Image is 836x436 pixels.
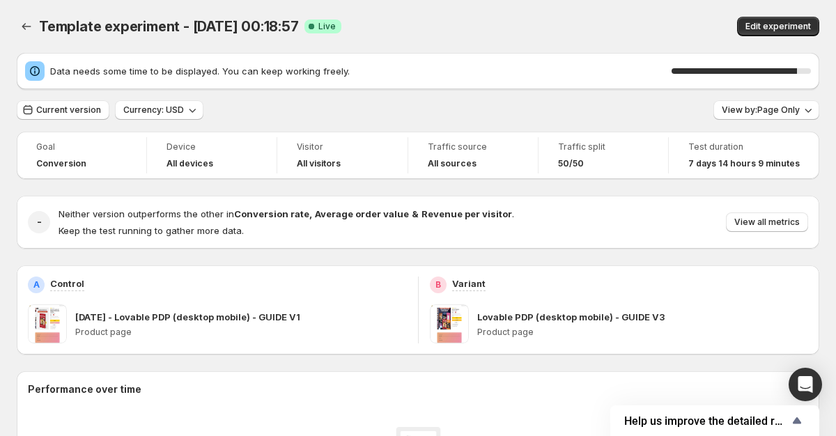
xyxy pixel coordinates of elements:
[309,208,312,219] strong: ,
[234,208,309,219] strong: Conversion rate
[297,158,341,169] h4: All visitors
[428,158,477,169] h4: All sources
[477,310,665,324] p: Lovable PDP (desktop mobile) - GUIDE V3
[477,327,809,338] p: Product page
[75,327,407,338] p: Product page
[167,158,213,169] h4: All devices
[59,225,244,236] span: Keep the test running to gather more data.
[722,104,800,116] span: View by: Page Only
[789,368,822,401] div: Open Intercom Messenger
[624,412,805,429] button: Show survey - Help us improve the detailed report for A/B campaigns
[297,141,387,153] span: Visitor
[297,140,387,171] a: VisitorAll visitors
[59,208,514,219] span: Neither version outperforms the other in .
[167,140,257,171] a: DeviceAll devices
[315,208,409,219] strong: Average order value
[33,279,40,290] h2: A
[115,100,203,120] button: Currency: USD
[75,310,300,324] p: [DATE] - Lovable PDP (desktop mobile) - GUIDE V1
[39,18,299,35] span: Template experiment - [DATE] 00:18:57
[452,277,486,290] p: Variant
[318,21,336,32] span: Live
[421,208,512,219] strong: Revenue per visitor
[428,140,518,171] a: Traffic sourceAll sources
[428,141,518,153] span: Traffic source
[17,17,36,36] button: Back
[435,279,441,290] h2: B
[28,304,67,343] img: Aug22 - Lovable PDP (desktop mobile) - GUIDE V1
[36,141,127,153] span: Goal
[36,158,86,169] span: Conversion
[28,382,808,396] h2: Performance over time
[412,208,419,219] strong: &
[737,17,819,36] button: Edit experiment
[37,215,42,229] h2: -
[713,100,819,120] button: View by:Page Only
[688,141,800,153] span: Test duration
[558,140,649,171] a: Traffic split50/50
[745,21,811,32] span: Edit experiment
[688,140,800,171] a: Test duration7 days 14 hours 9 minutes
[167,141,257,153] span: Device
[726,212,808,232] button: View all metrics
[558,158,584,169] span: 50/50
[50,64,672,78] span: Data needs some time to be displayed. You can keep working freely.
[558,141,649,153] span: Traffic split
[123,104,184,116] span: Currency: USD
[36,140,127,171] a: GoalConversion
[36,104,101,116] span: Current version
[430,304,469,343] img: Lovable PDP (desktop mobile) - GUIDE V3
[688,158,800,169] span: 7 days 14 hours 9 minutes
[624,414,789,428] span: Help us improve the detailed report for A/B campaigns
[50,277,84,290] p: Control
[734,217,800,228] span: View all metrics
[17,100,109,120] button: Current version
